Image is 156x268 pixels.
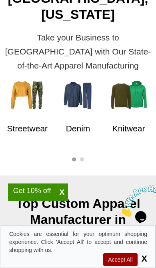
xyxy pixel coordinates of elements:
[4,30,152,73] p: Take your Business to [GEOGRAPHIC_DATA] with Our State-of-the-Art Apparel Manufacturing
[109,81,149,109] img: Manufactured Custom Knitwear
[4,121,51,135] p: Streetwear
[8,187,56,194] div: Get 10% off
[56,187,68,197] span: X
[105,81,152,141] a: Manufactured Custom Knitwear Knitwear
[55,81,102,141] a: Manufactured Custom Denim Denim
[58,81,98,109] img: Manufactured Custom Denim
[4,195,152,260] h2: Top Custom Apparel Manufacturer in [GEOGRAPHIC_DATA], [US_STATE]
[139,254,147,264] span: X
[55,121,102,135] p: Denim
[3,3,53,35] img: Chat attention grabber
[4,81,51,141] a: Manufactured Custom Streetwear Streetwear
[7,81,47,109] img: Manufactured Custom Streetwear
[103,253,137,266] span: Accept All
[105,121,152,135] p: Knitwear
[9,230,147,254] div: Cookies are essential for your optimum shopping experience. Click 'Accept All' to accept and cont...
